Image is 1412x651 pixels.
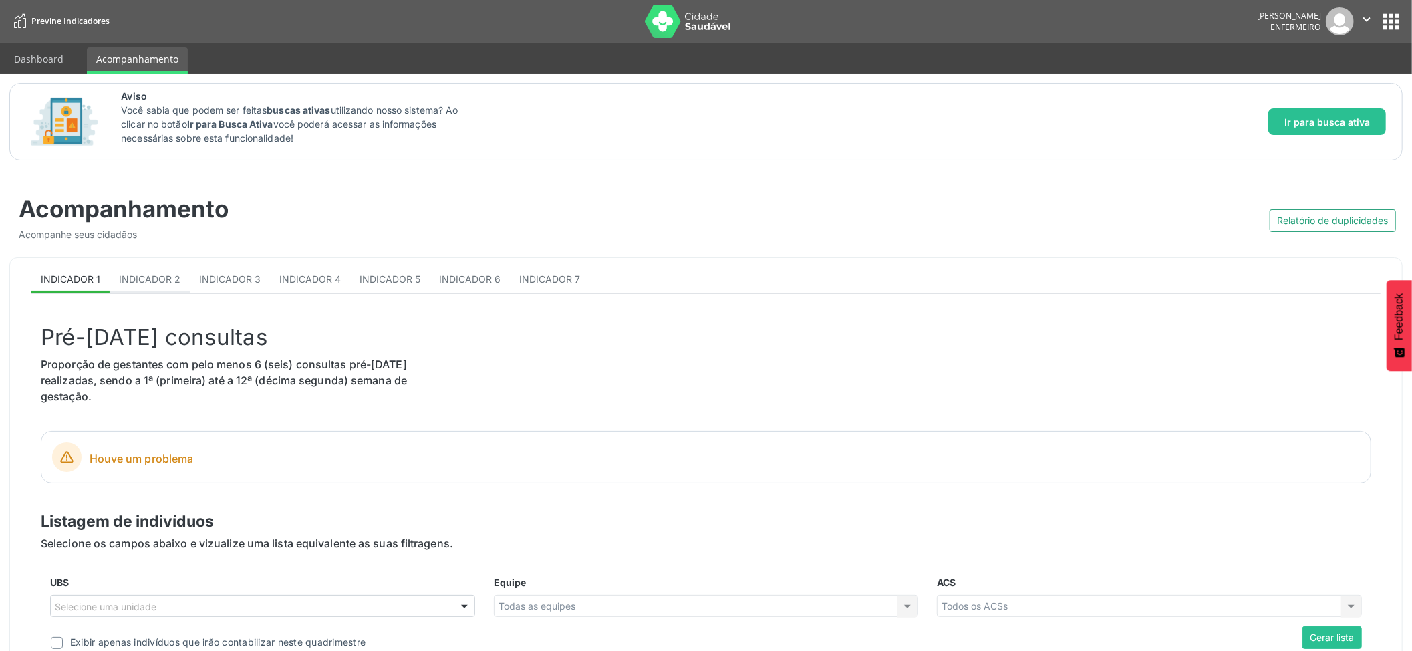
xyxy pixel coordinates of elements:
[1359,12,1374,27] i: 
[1379,10,1403,33] button: apps
[41,512,214,531] span: Listagem de indivíduos
[55,600,156,614] span: Selecione uma unidade
[1278,213,1389,227] span: Relatório de duplicidades
[1393,293,1405,340] span: Feedback
[937,575,956,590] label: ACS
[360,273,420,285] span: Indicador 5
[1284,115,1370,129] span: Ir para busca ativa
[19,194,697,223] div: Acompanhamento
[1302,626,1362,649] button: Gerar lista
[19,227,697,241] div: Acompanhe seus cidadãos
[87,47,188,74] a: Acompanhamento
[1387,280,1412,371] button: Feedback - Mostrar pesquisa
[1326,7,1354,35] img: img
[1257,10,1321,21] div: [PERSON_NAME]
[41,537,453,550] span: Selecione os campos abaixo e vizualize uma lista equivalente as suas filtragens.
[41,358,407,403] span: Proporção de gestantes com pelo menos 6 (seis) consultas pré-[DATE] realizadas, sendo a 1ª (prime...
[119,273,180,285] span: Indicador 2
[70,635,366,649] div: Exibir apenas indivíduos que irão contabilizar neste quadrimestre
[41,323,267,350] span: Pré-[DATE] consultas
[50,575,69,590] label: UBS
[439,273,501,285] span: Indicador 6
[31,15,110,27] span: Previne Indicadores
[199,273,261,285] span: Indicador 3
[267,104,330,116] strong: buscas ativas
[121,103,474,145] p: Você sabia que podem ser feitas utilizando nosso sistema? Ao clicar no botão você poderá acessar ...
[26,92,102,152] img: Imagem de CalloutCard
[1270,21,1321,33] span: Enfermeiro
[5,47,73,71] a: Dashboard
[187,118,273,130] strong: Ir para Busca Ativa
[90,450,1360,467] span: Houve um problema
[121,89,474,103] span: Aviso
[279,273,341,285] span: Indicador 4
[519,273,580,285] span: Indicador 7
[494,575,526,590] label: Equipe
